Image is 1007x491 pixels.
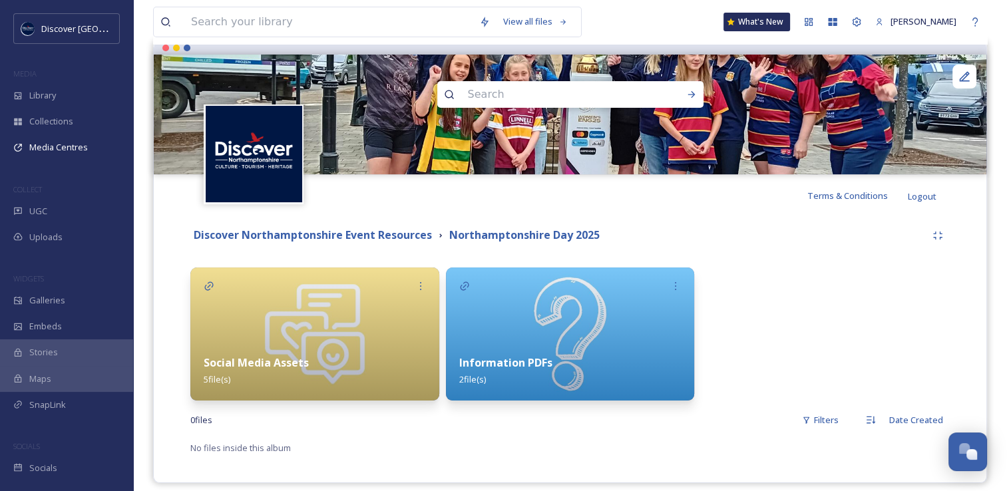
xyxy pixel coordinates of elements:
[29,205,47,218] span: UGC
[459,355,552,370] strong: Information PDFs
[29,294,65,307] span: Galleries
[13,273,44,283] span: WIDGETS
[795,407,845,433] div: Filters
[190,442,291,454] span: No files inside this album
[29,141,88,154] span: Media Centres
[29,320,62,333] span: Embeds
[449,228,600,242] strong: Northamptonshire Day 2025
[190,414,212,426] span: 0 file s
[29,399,66,411] span: SnapLink
[21,22,35,35] img: Untitled%20design%20%282%29.png
[29,231,63,244] span: Uploads
[206,106,302,202] img: Untitled%20design%20%282%29.png
[807,190,888,202] span: Terms & Conditions
[154,55,986,174] img: shared image.jpg
[184,7,473,37] input: Search your library
[948,432,987,471] button: Open Chat
[13,69,37,79] span: MEDIA
[29,462,57,474] span: Socials
[29,346,58,359] span: Stories
[204,373,230,385] span: 5 file(s)
[891,15,956,27] span: [PERSON_NAME]
[461,80,644,109] input: Search
[194,228,432,242] strong: Discover Northamptonshire Event Resources
[29,89,56,102] span: Library
[869,9,963,35] a: [PERSON_NAME]
[13,441,40,451] span: SOCIALS
[29,373,51,385] span: Maps
[204,355,309,370] strong: Social Media Assets
[446,267,695,401] img: 74aea876-34f9-41ed-a5a7-3cc75dfe97ef.jpg
[29,115,73,128] span: Collections
[497,9,574,35] a: View all files
[723,13,790,31] a: What's New
[807,188,908,204] a: Terms & Conditions
[459,373,486,385] span: 2 file(s)
[41,22,162,35] span: Discover [GEOGRAPHIC_DATA]
[883,407,950,433] div: Date Created
[190,267,439,401] img: 57273e89-16d2-4eb5-adbd-b4714f80d228.jpg
[13,184,42,194] span: COLLECT
[908,190,936,202] span: Logout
